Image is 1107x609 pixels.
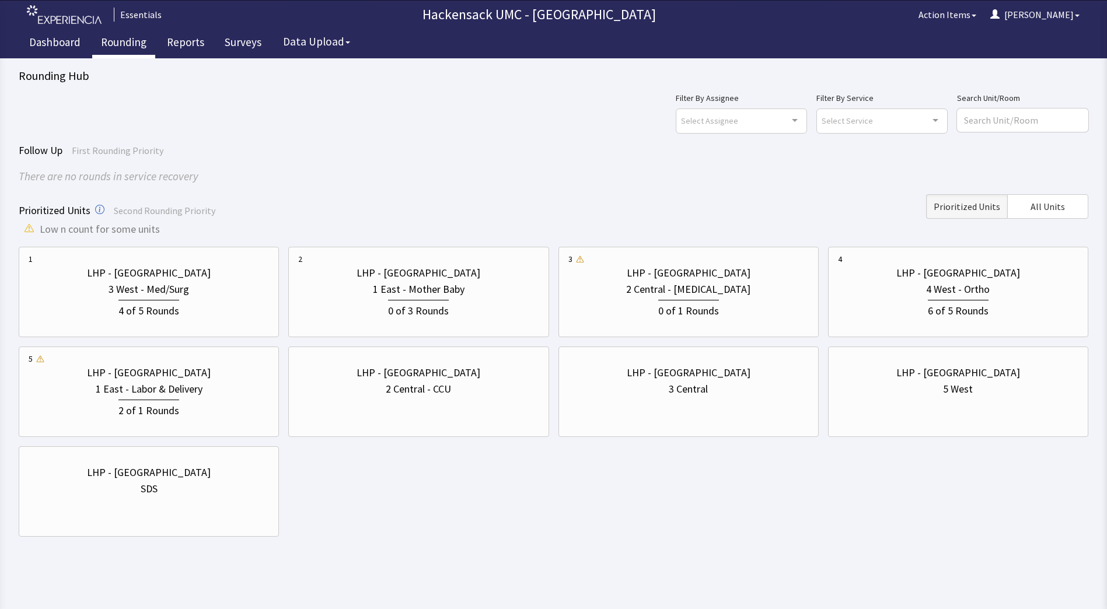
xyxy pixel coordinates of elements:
div: 5 [29,353,33,365]
div: LHP - [GEOGRAPHIC_DATA] [627,365,750,381]
span: Prioritized Units [19,204,90,217]
label: Filter By Assignee [676,91,807,105]
div: 4 of 5 Rounds [118,300,179,319]
div: There are no rounds in service recovery [19,168,1088,185]
div: LHP - [GEOGRAPHIC_DATA] [87,365,211,381]
div: LHP - [GEOGRAPHIC_DATA] [357,365,480,381]
a: Reports [158,29,213,58]
a: Surveys [216,29,270,58]
div: Essentials [114,8,162,22]
button: All Units [1007,194,1088,219]
div: SDS [141,481,158,497]
div: 2 [298,253,302,265]
p: Hackensack UMC - [GEOGRAPHIC_DATA] [166,5,912,24]
div: 3 [568,253,572,265]
div: LHP - [GEOGRAPHIC_DATA] [357,265,480,281]
div: LHP - [GEOGRAPHIC_DATA] [896,365,1020,381]
label: Search Unit/Room [957,91,1088,105]
div: LHP - [GEOGRAPHIC_DATA] [87,464,211,481]
a: Rounding [92,29,155,58]
span: Select Service [822,114,873,127]
div: 1 East - Labor & Delivery [96,381,202,397]
div: LHP - [GEOGRAPHIC_DATA] [896,265,1020,281]
span: Low n count for some units [40,221,160,237]
div: 6 of 5 Rounds [928,300,989,319]
span: All Units [1031,199,1065,213]
div: Follow Up [19,142,1088,159]
div: 1 East - Mother Baby [373,281,465,297]
span: Prioritized Units [934,199,1000,213]
div: LHP - [GEOGRAPHIC_DATA] [627,265,750,281]
span: Select Assignee [681,114,738,127]
span: Second Rounding Priority [114,205,215,216]
div: 0 of 1 Rounds [658,300,719,319]
div: 4 [838,253,842,265]
button: Prioritized Units [926,194,1007,219]
div: 2 Central - [MEDICAL_DATA] [626,281,750,297]
span: First Rounding Priority [72,145,163,156]
div: Rounding Hub [19,68,1088,84]
div: 3 West - Med/Surg [109,281,189,297]
input: Search Unit/Room [957,108,1088,132]
img: experiencia_logo.png [27,5,102,24]
div: 5 West [943,381,973,397]
button: [PERSON_NAME] [983,3,1087,26]
div: 0 of 3 Rounds [388,300,449,319]
div: 4 West - Ortho [926,281,990,297]
button: Data Upload [276,31,357,52]
label: Filter By Service [816,91,948,105]
div: 2 Central - CCU [386,381,451,397]
div: 3 Central [669,381,708,397]
div: 1 [29,253,33,265]
button: Action Items [912,3,983,26]
a: Dashboard [20,29,89,58]
div: LHP - [GEOGRAPHIC_DATA] [87,265,211,281]
div: 2 of 1 Rounds [118,400,179,419]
